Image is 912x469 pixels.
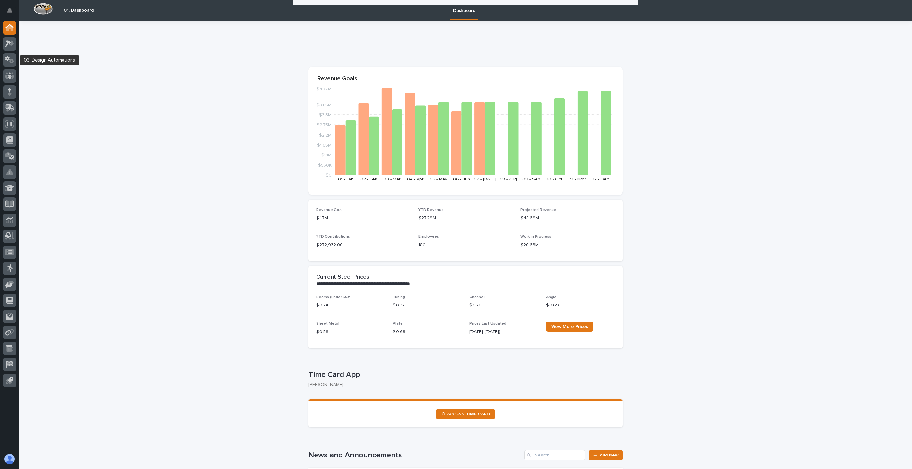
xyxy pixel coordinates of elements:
p: $20.63M [520,242,615,248]
tspan: $2.2M [319,133,332,137]
h2: 01. Dashboard [64,8,94,13]
p: $ 0.77 [393,302,462,309]
span: Beams (under 55#) [316,295,351,299]
text: 07 - [DATE] [474,177,496,181]
span: Angle [546,295,557,299]
tspan: $3.85M [317,103,332,107]
span: Channel [469,295,485,299]
text: 03 - Mar [384,177,401,181]
p: 180 [418,242,513,248]
tspan: $0 [326,173,332,178]
p: $ 0.71 [469,302,538,309]
text: 12 - Dec [593,177,609,181]
text: 06 - Jun [453,177,470,181]
p: [PERSON_NAME] [308,382,618,388]
span: ⏲ ACCESS TIME CARD [441,412,490,416]
p: $27.29M [418,215,513,222]
tspan: $550K [318,163,332,167]
span: YTD Revenue [418,208,444,212]
span: Revenue Goal [316,208,342,212]
span: Add New [600,453,619,457]
text: 09 - Sep [522,177,540,181]
a: View More Prices [546,322,593,332]
text: 01 - Jan [338,177,354,181]
p: $47M [316,215,411,222]
p: $ 0.59 [316,329,385,335]
span: Sheet Metal [316,322,339,326]
div: Notifications [8,8,16,18]
span: Employees [418,235,439,239]
a: Add New [589,450,623,460]
text: 05 - May [430,177,447,181]
p: Time Card App [308,370,620,380]
span: Work in Progress [520,235,551,239]
tspan: $4.77M [317,87,332,91]
text: 10 - Oct [547,177,562,181]
a: ⏲ ACCESS TIME CARD [436,409,495,419]
tspan: $3.3M [319,113,332,117]
span: Tubing [393,295,405,299]
tspan: $2.75M [317,123,332,127]
span: View More Prices [551,324,588,329]
text: 08 - Aug [500,177,517,181]
h1: News and Announcements [308,451,522,460]
img: Workspace Logo [34,3,53,15]
p: Revenue Goals [317,75,614,82]
text: 11 - Nov [570,177,586,181]
input: Search [524,450,585,460]
p: $ 0.74 [316,302,385,309]
p: $48.69M [520,215,615,222]
text: 02 - Feb [360,177,377,181]
p: [DATE] ([DATE]) [469,329,538,335]
p: $ 0.68 [393,329,462,335]
p: $ 272,932.00 [316,242,411,248]
text: 04 - Apr [407,177,424,181]
p: $ 0.69 [546,302,615,309]
h2: Current Steel Prices [316,274,369,281]
span: YTD Contributions [316,235,350,239]
span: Projected Revenue [520,208,556,212]
button: users-avatar [3,452,16,466]
tspan: $1.65M [317,143,332,147]
tspan: $1.1M [321,153,332,157]
button: Notifications [3,4,16,17]
span: Plate [393,322,403,326]
span: Prices Last Updated [469,322,506,326]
